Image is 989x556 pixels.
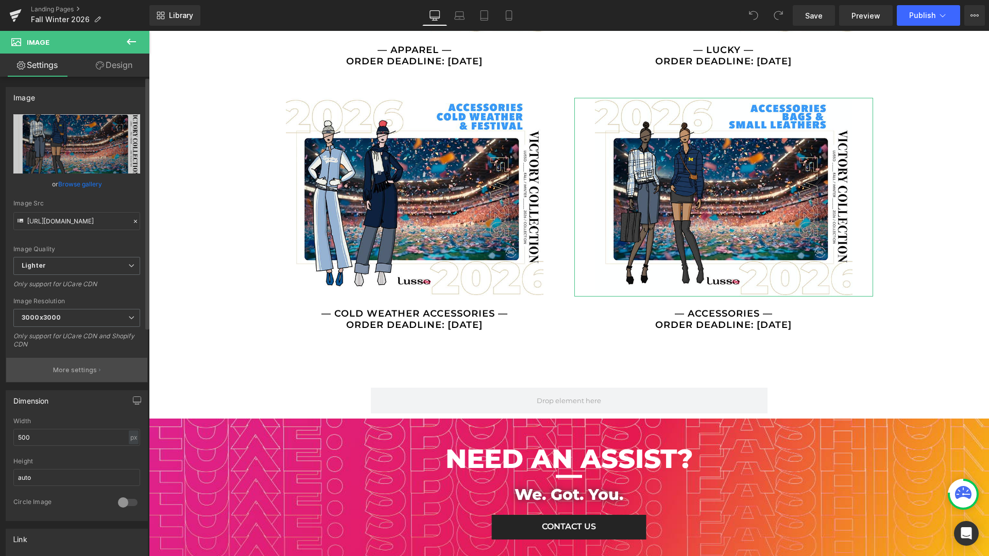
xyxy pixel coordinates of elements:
button: Publish [897,5,960,26]
div: Open Intercom Messenger [954,521,979,546]
input: Link [13,212,140,230]
div: We. Got. You. [52,451,789,484]
img: DOWNLOAD [446,67,704,266]
h1: — APPAREL — Order Deadline: [DATE] [116,14,415,36]
div: Image Quality [13,246,140,253]
div: Width [13,418,140,425]
span: Save [805,10,823,21]
a: Design [77,54,151,77]
div: Image Resolution [13,298,140,305]
input: auto [13,469,140,486]
div: Only support for UCare CDN and Shopify CDN [13,332,140,355]
input: auto [13,429,140,446]
a: Tablet [472,5,497,26]
span: CONTACT US [393,491,447,500]
a: Desktop [422,5,447,26]
div: Image [13,88,35,102]
div: Height [13,458,140,465]
button: Undo [743,5,764,26]
div: Dimension [13,391,49,405]
div: Circle Image [13,498,108,509]
b: 3000x3000 [22,314,61,321]
div: or [13,179,140,189]
span: Fall Winter 2026 [31,15,90,24]
a: Landing Pages [31,5,149,13]
b: Lighter [22,262,46,269]
button: More settings [6,358,147,382]
a: CONTACT US [343,484,498,509]
div: Image Src [13,200,140,207]
span: Preview [851,10,880,21]
span: Publish [909,11,935,20]
a: New Library [149,5,200,26]
p: More settings [53,366,97,375]
button: Redo [768,5,789,26]
img: DOWNLOAD [137,67,395,266]
a: Laptop [447,5,472,26]
a: Browse gallery [58,175,102,193]
div: px [129,430,139,444]
a: Preview [839,5,893,26]
h1: — LUCKY — Order Deadline: [DATE] [425,14,724,36]
span: Image [27,38,49,46]
h1: — COLD WEATHER ACCESSORIES — Order Deadline: [DATE] [116,277,415,300]
a: Mobile [497,5,521,26]
h1: Order Deadline: [DATE] [425,289,724,300]
span: Library [169,11,193,20]
div: Only support for UCare CDN [13,280,140,295]
div: Link [13,529,27,544]
button: More [964,5,985,26]
h1: — ACCESSORIES — [425,277,724,289]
